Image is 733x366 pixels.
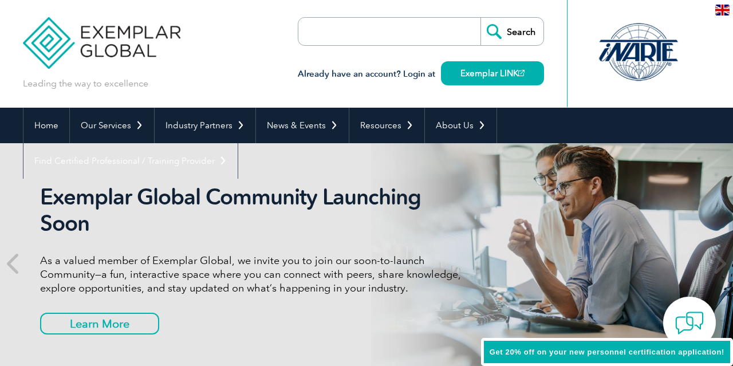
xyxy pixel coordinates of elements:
[298,67,544,81] h3: Already have an account? Login at
[518,70,525,76] img: open_square.png
[425,108,496,143] a: About Us
[40,254,470,295] p: As a valued member of Exemplar Global, we invite you to join our soon-to-launch Community—a fun, ...
[155,108,255,143] a: Industry Partners
[23,108,69,143] a: Home
[675,309,704,337] img: contact-chat.png
[70,108,154,143] a: Our Services
[256,108,349,143] a: News & Events
[23,143,238,179] a: Find Certified Professional / Training Provider
[40,313,159,334] a: Learn More
[490,348,724,356] span: Get 20% off on your new personnel certification application!
[715,5,730,15] img: en
[349,108,424,143] a: Resources
[40,184,470,237] h2: Exemplar Global Community Launching Soon
[441,61,544,85] a: Exemplar LINK
[480,18,543,45] input: Search
[23,77,148,90] p: Leading the way to excellence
